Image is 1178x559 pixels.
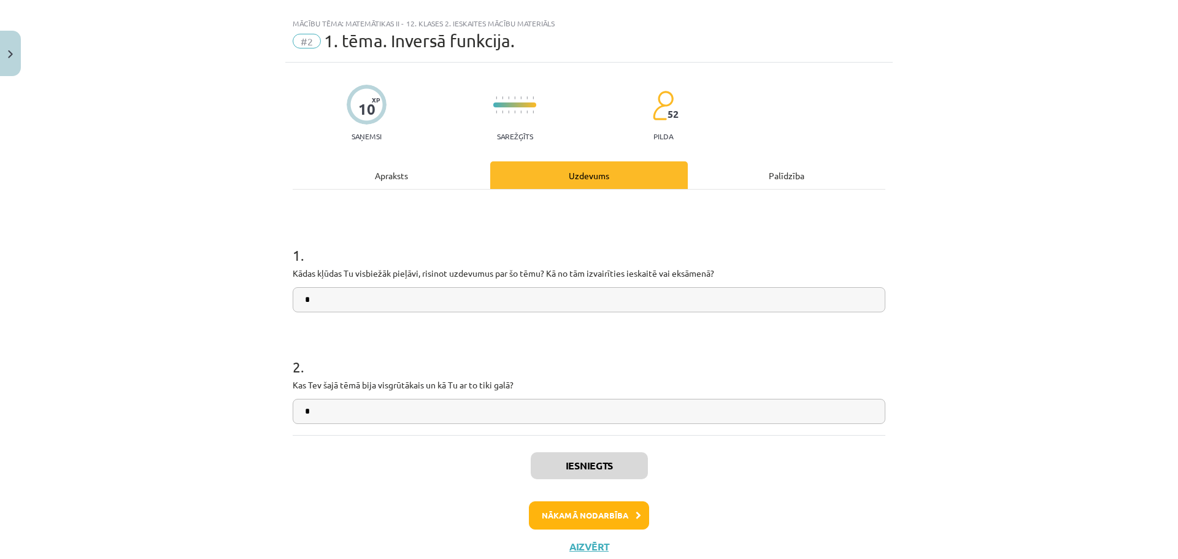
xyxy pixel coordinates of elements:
[496,96,497,99] img: icon-short-line-57e1e144782c952c97e751825c79c345078a6d821885a25fce030b3d8c18986b.svg
[520,110,522,114] img: icon-short-line-57e1e144782c952c97e751825c79c345078a6d821885a25fce030b3d8c18986b.svg
[508,96,509,99] img: icon-short-line-57e1e144782c952c97e751825c79c345078a6d821885a25fce030b3d8c18986b.svg
[529,501,649,530] button: Nākamā nodarbība
[324,31,515,51] span: 1. tēma. Inversā funkcija.
[514,110,515,114] img: icon-short-line-57e1e144782c952c97e751825c79c345078a6d821885a25fce030b3d8c18986b.svg
[347,132,387,141] p: Saņemsi
[358,101,375,118] div: 10
[526,110,528,114] img: icon-short-line-57e1e144782c952c97e751825c79c345078a6d821885a25fce030b3d8c18986b.svg
[526,96,528,99] img: icon-short-line-57e1e144782c952c97e751825c79c345078a6d821885a25fce030b3d8c18986b.svg
[293,379,885,391] p: Kas Tev šajā tēmā bija visgrūtākais un kā Tu ar to tiki galā?
[372,96,380,103] span: XP
[533,110,534,114] img: icon-short-line-57e1e144782c952c97e751825c79c345078a6d821885a25fce030b3d8c18986b.svg
[653,132,673,141] p: pilda
[502,110,503,114] img: icon-short-line-57e1e144782c952c97e751825c79c345078a6d821885a25fce030b3d8c18986b.svg
[531,452,648,479] button: Iesniegts
[293,161,490,189] div: Apraksts
[293,225,885,263] h1: 1 .
[566,541,612,553] button: Aizvērt
[514,96,515,99] img: icon-short-line-57e1e144782c952c97e751825c79c345078a6d821885a25fce030b3d8c18986b.svg
[293,19,885,28] div: Mācību tēma: Matemātikas ii - 12. klases 2. ieskaites mācību materiāls
[490,161,688,189] div: Uzdevums
[652,90,674,121] img: students-c634bb4e5e11cddfef0936a35e636f08e4e9abd3cc4e673bd6f9a4125e45ecb1.svg
[668,109,679,120] span: 52
[293,267,885,280] p: Kādas kļūdas Tu visbiežāk pieļāvi, risinot uzdevumus par šo tēmu? Kā no tām izvairīties ieskaitē ...
[496,110,497,114] img: icon-short-line-57e1e144782c952c97e751825c79c345078a6d821885a25fce030b3d8c18986b.svg
[293,34,321,48] span: #2
[688,161,885,189] div: Palīdzība
[508,110,509,114] img: icon-short-line-57e1e144782c952c97e751825c79c345078a6d821885a25fce030b3d8c18986b.svg
[293,337,885,375] h1: 2 .
[497,132,533,141] p: Sarežģīts
[533,96,534,99] img: icon-short-line-57e1e144782c952c97e751825c79c345078a6d821885a25fce030b3d8c18986b.svg
[8,50,13,58] img: icon-close-lesson-0947bae3869378f0d4975bcd49f059093ad1ed9edebbc8119c70593378902aed.svg
[502,96,503,99] img: icon-short-line-57e1e144782c952c97e751825c79c345078a6d821885a25fce030b3d8c18986b.svg
[520,96,522,99] img: icon-short-line-57e1e144782c952c97e751825c79c345078a6d821885a25fce030b3d8c18986b.svg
